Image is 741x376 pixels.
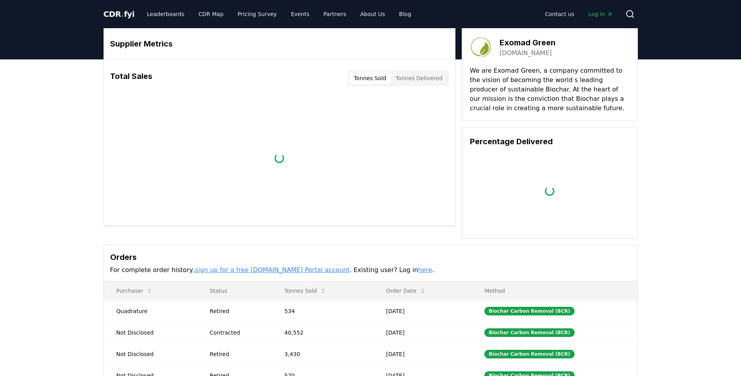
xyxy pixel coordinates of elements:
img: Exomad Green-logo [470,36,492,58]
p: Method [478,287,631,295]
a: Partners [317,7,352,21]
td: [DATE] [373,343,472,365]
button: Tonnes Delivered [391,72,447,84]
a: Pricing Survey [231,7,283,21]
button: Order Date [380,283,432,299]
p: For complete order history, . Existing user? Log in . [110,265,631,275]
td: [DATE] [373,300,472,322]
h3: Supplier Metrics [110,38,449,50]
p: We are Exomad Green, a company committed to the vision of becoming the world s leading producer o... [470,66,630,113]
a: [DOMAIN_NAME] [500,48,552,58]
nav: Main [141,7,417,21]
h3: Exomad Green [500,37,555,48]
div: loading [545,186,554,196]
div: Retired [210,350,266,358]
div: Biochar Carbon Removal (BCR) [484,350,574,358]
h3: Percentage Delivered [470,136,630,147]
div: Biochar Carbon Removal (BCR) [484,328,574,337]
div: Biochar Carbon Removal (BCR) [484,307,574,315]
a: CDR.fyi [104,9,135,20]
td: 40,552 [272,322,373,343]
a: sign up for a free [DOMAIN_NAME] Portal account [195,266,350,274]
td: Not Disclosed [104,322,197,343]
button: Purchaser [110,283,159,299]
a: Blog [393,7,418,21]
a: Events [285,7,316,21]
td: 3,430 [272,343,373,365]
a: About Us [354,7,391,21]
div: Retired [210,307,266,315]
span: . [121,9,124,19]
p: Status [204,287,266,295]
td: Not Disclosed [104,343,197,365]
div: loading [275,154,284,163]
button: Tonnes Sold [278,283,332,299]
a: Log in [582,7,619,21]
div: Contracted [210,329,266,337]
td: Quadrature [104,300,197,322]
nav: Main [539,7,619,21]
a: Contact us [539,7,580,21]
td: 534 [272,300,373,322]
button: Tonnes Sold [349,72,391,84]
span: Log in [588,10,612,18]
h3: Total Sales [110,70,152,86]
a: here [418,266,432,274]
a: Leaderboards [141,7,191,21]
h3: Orders [110,251,631,263]
td: [DATE] [373,322,472,343]
a: CDR Map [192,7,230,21]
span: CDR fyi [104,9,135,19]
